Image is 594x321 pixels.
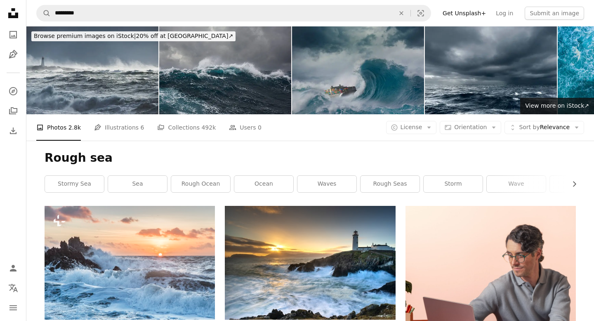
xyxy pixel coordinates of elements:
[525,102,589,109] span: View more on iStock ↗
[504,121,584,134] button: Sort byRelevance
[567,176,576,192] button: scroll list to the right
[225,259,395,266] a: a lighthouse on a rocky shore with waves crashing in front of it
[525,7,584,20] button: Submit an image
[201,123,216,132] span: 492k
[94,114,144,141] a: Illustrations 6
[297,176,356,192] a: waves
[26,26,240,46] a: Browse premium images on iStock|20% off at [GEOGRAPHIC_DATA]↗
[386,121,437,134] button: License
[157,114,216,141] a: Collections 492k
[401,124,422,130] span: License
[5,46,21,63] a: Illustrations
[171,176,230,192] a: rough ocean
[229,114,262,141] a: Users 0
[225,206,395,319] img: a lighthouse on a rocky shore with waves crashing in front of it
[5,103,21,119] a: Collections
[159,26,291,114] img: ocean wave during storm
[361,176,420,192] a: rough seas
[234,176,293,192] a: ocean
[45,151,576,165] h1: Rough sea
[424,176,483,192] a: storm
[392,5,410,21] button: Clear
[519,124,540,130] span: Sort by
[454,124,487,130] span: Orientation
[45,206,215,319] img: the sun is setting over the ocean waves
[491,7,518,20] a: Log in
[34,33,136,39] span: Browse premium images on iStock |
[141,123,144,132] span: 6
[438,7,491,20] a: Get Unsplash+
[487,176,546,192] a: wave
[45,176,104,192] a: stormy sea
[34,33,233,39] span: 20% off at [GEOGRAPHIC_DATA] ↗
[519,123,570,132] span: Relevance
[5,123,21,139] a: Download History
[5,300,21,316] button: Menu
[5,280,21,296] button: Language
[5,26,21,43] a: Photos
[5,83,21,99] a: Explore
[440,121,501,134] button: Orientation
[5,260,21,276] a: Log in / Sign up
[411,5,431,21] button: Visual search
[36,5,431,21] form: Find visuals sitewide
[425,26,557,114] img: Intense thunderstorm rolling over open ocean
[258,123,262,132] span: 0
[108,176,167,192] a: sea
[520,98,594,114] a: View more on iStock↗
[37,5,51,21] button: Search Unsplash
[26,26,158,114] img: Turbulent ocean lighthouse
[292,26,424,114] img: Conceptual image of boat in storm, conquering adversity
[45,259,215,266] a: the sun is setting over the ocean waves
